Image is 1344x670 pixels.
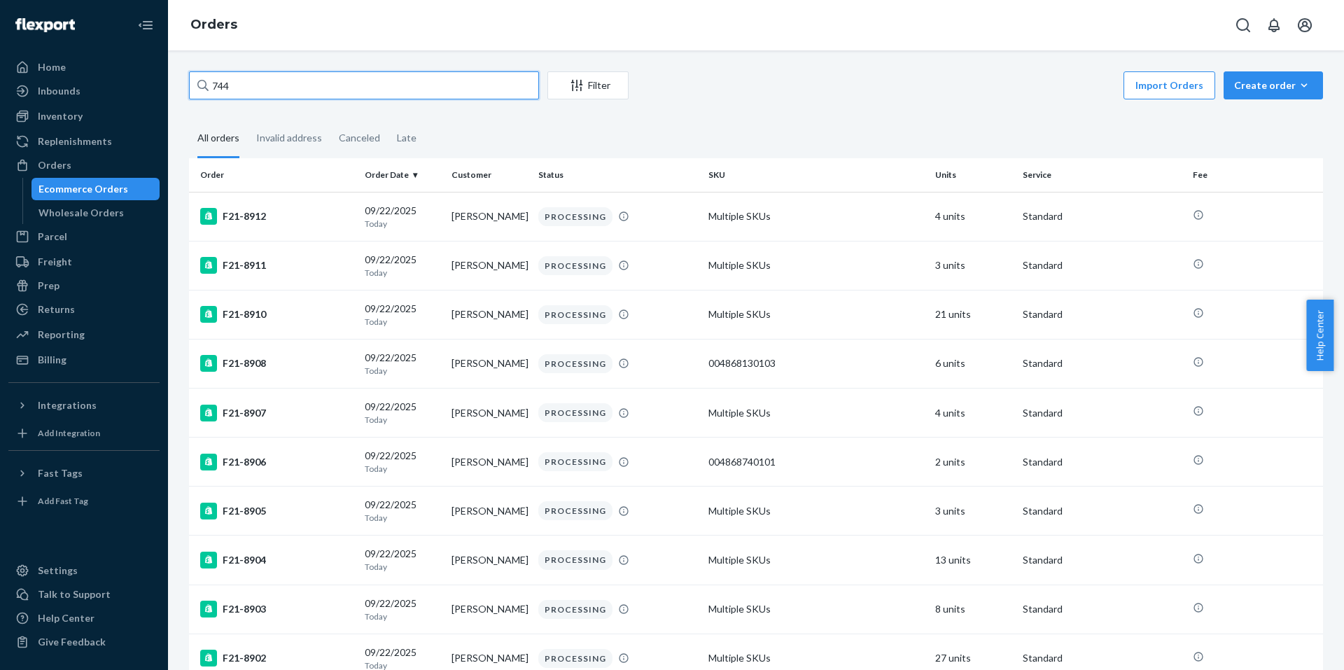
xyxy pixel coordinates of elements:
[703,585,930,634] td: Multiple SKUs
[8,154,160,176] a: Orders
[703,536,930,585] td: Multiple SKUs
[538,207,612,226] div: PROCESSING
[397,120,416,156] div: Late
[708,455,924,469] div: 004868740101
[708,356,924,370] div: 004868130103
[538,649,612,668] div: PROCESSING
[31,202,160,224] a: Wholesale Orders
[8,490,160,512] a: Add Fast Tag
[197,120,239,158] div: All orders
[1229,11,1257,39] button: Open Search Box
[446,487,533,536] td: [PERSON_NAME]
[1260,11,1288,39] button: Open notifications
[703,158,930,192] th: SKU
[200,405,353,421] div: F21-8907
[38,84,80,98] div: Inbounds
[930,585,1016,634] td: 8 units
[8,583,160,606] button: Talk to Support
[8,631,160,653] button: Give Feedback
[538,550,612,569] div: PROCESSING
[1291,11,1319,39] button: Open account menu
[8,394,160,417] button: Integrations
[38,279,59,293] div: Prep
[38,587,111,601] div: Talk to Support
[38,398,97,412] div: Integrations
[365,218,440,230] p: Today
[930,158,1016,192] th: Units
[8,323,160,346] a: Reporting
[8,251,160,273] a: Freight
[339,120,380,156] div: Canceled
[200,601,353,617] div: F21-8903
[930,438,1016,487] td: 2 units
[365,365,440,377] p: Today
[8,225,160,248] a: Parcel
[1023,602,1182,616] p: Standard
[8,607,160,629] a: Help Center
[703,241,930,290] td: Multiple SKUs
[446,389,533,438] td: [PERSON_NAME]
[538,256,612,275] div: PROCESSING
[8,559,160,582] a: Settings
[1306,300,1333,371] button: Help Center
[8,422,160,445] a: Add Integration
[548,78,628,92] div: Filter
[1023,455,1182,469] p: Standard
[8,462,160,484] button: Fast Tags
[365,547,440,573] div: 09/22/2025
[365,253,440,279] div: 09/22/2025
[538,501,612,520] div: PROCESSING
[38,182,128,196] div: Ecommerce Orders
[38,564,78,578] div: Settings
[1224,71,1323,99] button: Create order
[451,169,527,181] div: Customer
[365,204,440,230] div: 09/22/2025
[31,178,160,200] a: Ecommerce Orders
[930,536,1016,585] td: 13 units
[365,316,440,328] p: Today
[38,60,66,74] div: Home
[38,427,100,439] div: Add Integration
[533,158,703,192] th: Status
[365,463,440,475] p: Today
[365,512,440,524] p: Today
[38,495,88,507] div: Add Fast Tag
[1023,651,1182,665] p: Standard
[256,120,322,156] div: Invalid address
[200,208,353,225] div: F21-8912
[365,351,440,377] div: 09/22/2025
[15,18,75,32] img: Flexport logo
[365,561,440,573] p: Today
[189,71,539,99] input: Search orders
[930,487,1016,536] td: 3 units
[189,158,359,192] th: Order
[1023,258,1182,272] p: Standard
[1023,504,1182,518] p: Standard
[38,353,66,367] div: Billing
[930,290,1016,339] td: 21 units
[38,328,85,342] div: Reporting
[365,302,440,328] div: 09/22/2025
[365,498,440,524] div: 09/22/2025
[1123,71,1215,99] button: Import Orders
[703,290,930,339] td: Multiple SKUs
[930,192,1016,241] td: 4 units
[1017,158,1187,192] th: Service
[8,105,160,127] a: Inventory
[38,134,112,148] div: Replenishments
[200,355,353,372] div: F21-8908
[1187,158,1323,192] th: Fee
[930,339,1016,388] td: 6 units
[538,403,612,422] div: PROCESSING
[703,389,930,438] td: Multiple SKUs
[200,552,353,568] div: F21-8904
[38,255,72,269] div: Freight
[930,241,1016,290] td: 3 units
[446,585,533,634] td: [PERSON_NAME]
[930,389,1016,438] td: 4 units
[132,11,160,39] button: Close Navigation
[365,610,440,622] p: Today
[365,267,440,279] p: Today
[8,349,160,371] a: Billing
